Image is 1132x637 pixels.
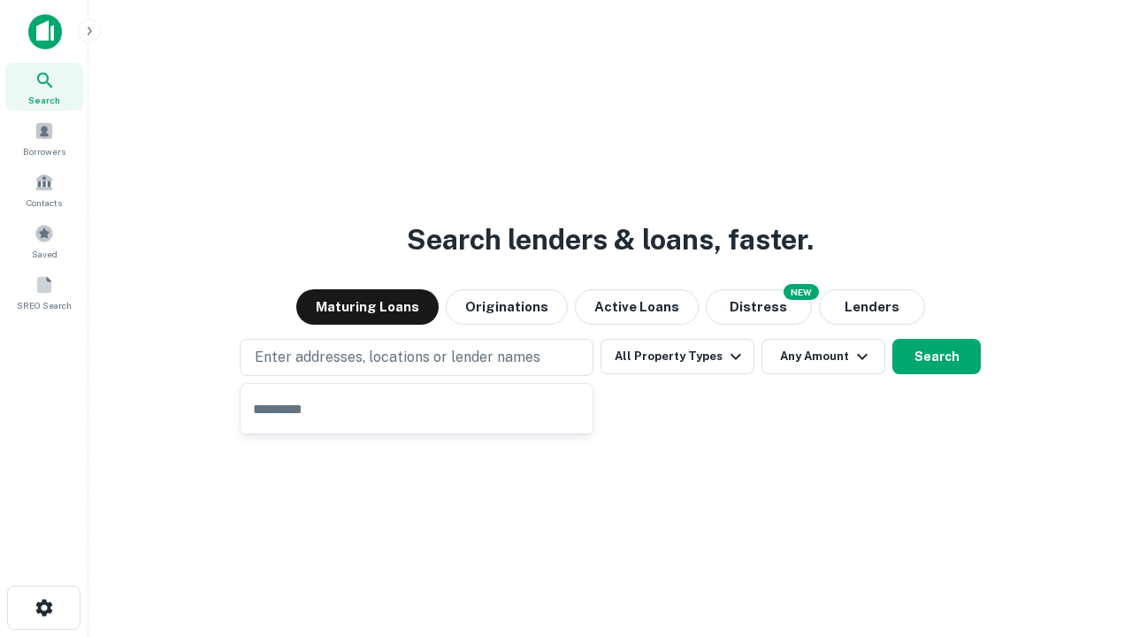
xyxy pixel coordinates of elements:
a: SREO Search [5,268,83,316]
a: Saved [5,217,83,265]
span: Search [28,93,60,107]
button: Active Loans [575,289,699,325]
div: NEW [784,284,819,300]
span: Saved [32,247,57,261]
iframe: Chat Widget [1044,495,1132,580]
span: Borrowers [23,144,65,158]
a: Contacts [5,165,83,213]
span: Contacts [27,196,62,210]
button: Maturing Loans [296,289,439,325]
h3: Search lenders & loans, faster. [407,219,814,261]
p: Enter addresses, locations or lender names [255,347,540,368]
button: Lenders [819,289,925,325]
img: capitalize-icon.png [28,14,62,50]
span: SREO Search [17,298,72,312]
a: Search [5,63,83,111]
button: Originations [446,289,568,325]
a: Borrowers [5,114,83,162]
button: Any Amount [761,339,885,374]
button: Search distressed loans with lien and other non-mortgage details. [706,289,812,325]
button: Enter addresses, locations or lender names [240,339,593,376]
button: Search [892,339,981,374]
button: All Property Types [600,339,754,374]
